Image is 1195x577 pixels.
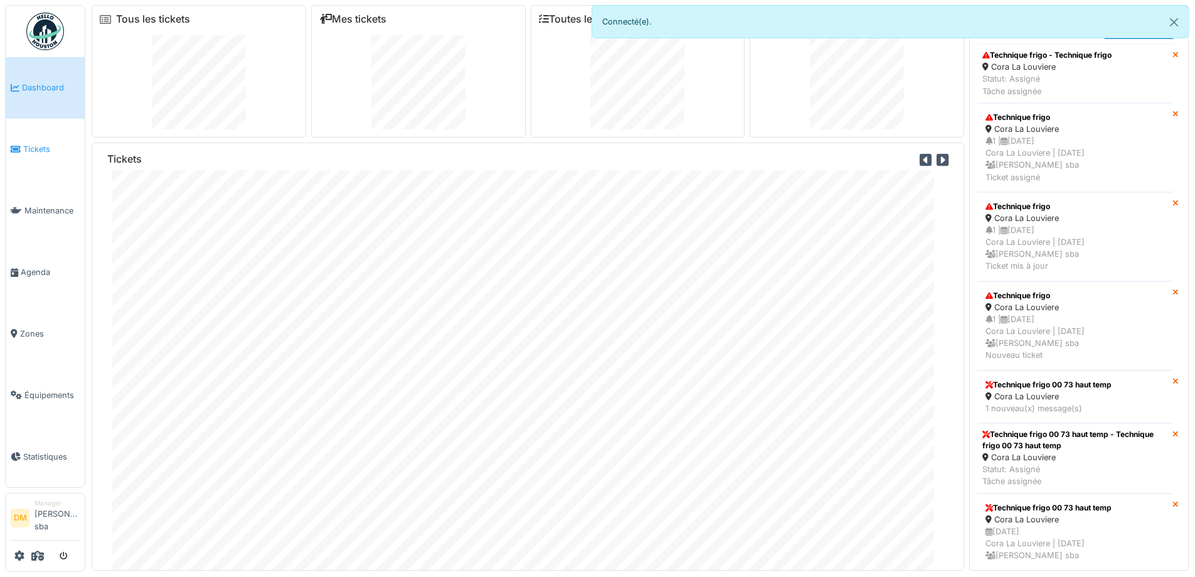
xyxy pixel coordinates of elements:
[26,13,64,50] img: Badge_color-CXgf-gQk.svg
[21,266,80,278] span: Agenda
[982,61,1112,73] div: Cora La Louviere
[11,499,80,541] a: DM Manager[PERSON_NAME] sba
[985,313,1164,362] div: 1 | [DATE] Cora La Louviere | [DATE] [PERSON_NAME] sba Nouveau ticket
[982,429,1167,451] div: Technique frigo 00 73 haut temp - Technique frigo 00 73 haut temp
[985,391,1164,402] div: Cora La Louviere
[985,112,1164,123] div: Technique frigo
[985,290,1164,301] div: Technique frigo
[985,301,1164,313] div: Cora La Louviere
[985,526,1164,574] div: [DATE] Cora La Louviere | [DATE] [PERSON_NAME] sba Ticket assigné
[985,212,1164,224] div: Cora La Louviere
[24,389,80,401] span: Équipements
[6,57,85,119] a: Dashboard
[107,153,142,165] h6: Tickets
[977,103,1172,192] a: Technique frigo Cora La Louviere 1 |[DATE]Cora La Louviere | [DATE] [PERSON_NAME] sbaTicket assigné
[985,379,1164,391] div: Technique frigo 00 73 haut temp
[20,328,80,340] span: Zones
[977,281,1172,370] a: Technique frigo Cora La Louviere 1 |[DATE]Cora La Louviere | [DATE] [PERSON_NAME] sbaNouveau ticket
[319,13,386,25] a: Mes tickets
[22,82,80,94] span: Dashboard
[23,143,80,155] span: Tickets
[23,451,80,463] span: Statistiques
[977,44,1172,103] a: Technique frigo - Technique frigo Cora La Louviere Statut: AssignéTâche assignée
[985,201,1164,212] div: Technique frigo
[982,463,1167,487] div: Statut: Assigné Tâche assignée
[24,205,80,217] span: Maintenance
[977,423,1172,493] a: Technique frigo 00 73 haut temp - Technique frigo 00 73 haut temp Cora La Louviere Statut: Assign...
[35,499,80,508] div: Manager
[985,123,1164,135] div: Cora La Louviere
[985,402,1164,414] div: 1 nouveau(x) message(s)
[977,192,1172,281] a: Technique frigo Cora La Louviere 1 |[DATE]Cora La Louviere | [DATE] [PERSON_NAME] sbaTicket mis à...
[6,180,85,242] a: Maintenance
[982,73,1112,97] div: Statut: Assigné Tâche assignée
[985,514,1164,526] div: Cora La Louviere
[982,50,1112,61] div: Technique frigo - Technique frigo
[6,426,85,487] a: Statistiques
[592,5,1189,38] div: Connecté(e).
[11,509,29,527] li: DM
[977,370,1172,423] a: Technique frigo 00 73 haut temp Cora La Louviere 1 nouveau(x) message(s)
[116,13,190,25] a: Tous les tickets
[1160,6,1188,39] button: Close
[6,242,85,303] a: Agenda
[539,13,632,25] a: Toutes les tâches
[985,224,1164,272] div: 1 | [DATE] Cora La Louviere | [DATE] [PERSON_NAME] sba Ticket mis à jour
[6,364,85,426] a: Équipements
[985,502,1164,514] div: Technique frigo 00 73 haut temp
[982,451,1167,463] div: Cora La Louviere
[985,135,1164,183] div: 1 | [DATE] Cora La Louviere | [DATE] [PERSON_NAME] sba Ticket assigné
[6,303,85,365] a: Zones
[35,499,80,537] li: [PERSON_NAME] sba
[6,119,85,180] a: Tickets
